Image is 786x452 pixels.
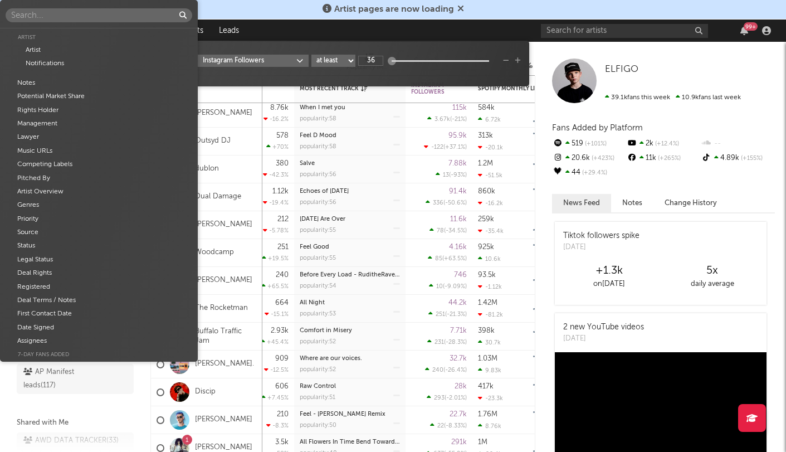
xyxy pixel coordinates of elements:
[6,104,192,117] div: Rights Holder
[6,280,192,294] div: Registered
[6,266,192,280] div: Deal Rights
[6,90,192,103] div: Potential Market Share
[6,334,192,348] div: Assignees
[6,158,192,171] div: Competing Labels
[6,57,192,70] div: Notifications
[6,348,192,361] div: 7-Day Fans Added
[6,294,192,307] div: Deal Terms / Notes
[6,31,192,43] div: Artist
[6,144,192,158] div: Music URLs
[6,117,192,130] div: Management
[6,8,192,22] input: Search...
[6,172,192,185] div: Pitched By
[6,239,192,252] div: Status
[6,76,192,90] div: Notes
[6,321,192,334] div: Date Signed
[6,198,192,212] div: Genres
[6,43,192,57] div: Artist
[6,307,192,320] div: First Contact Date
[6,185,192,198] div: Artist Overview
[6,253,192,266] div: Legal Status
[6,130,192,144] div: Lawyer
[6,212,192,226] div: Priority
[6,226,192,239] div: Source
